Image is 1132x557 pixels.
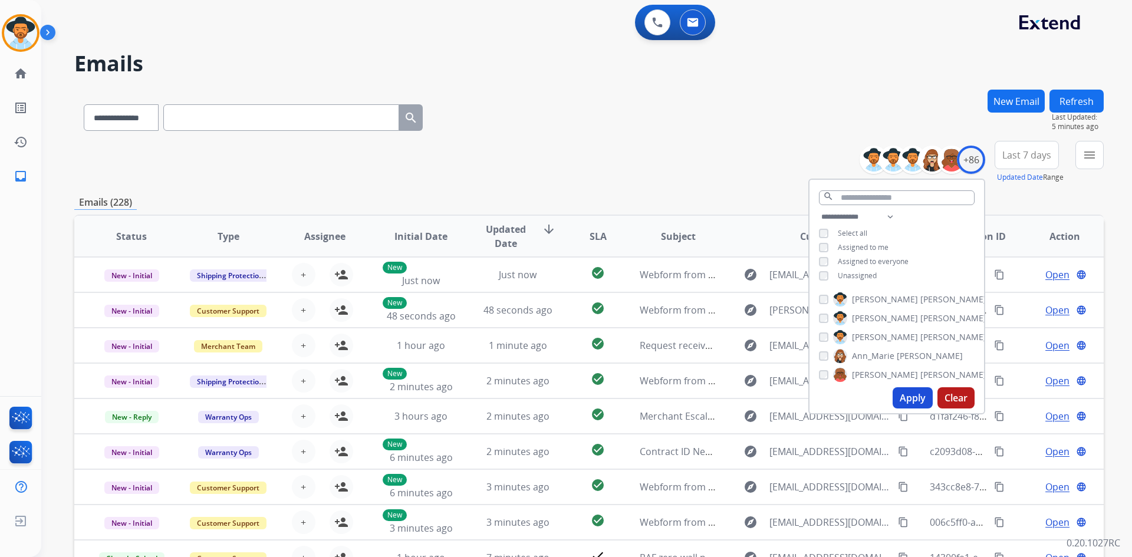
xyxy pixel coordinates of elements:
[743,480,758,494] mat-icon: explore
[334,303,348,317] mat-icon: person_add
[1067,536,1120,550] p: 0.20.1027RC
[390,451,453,464] span: 6 minutes ago
[292,475,315,499] button: +
[301,444,306,459] span: +
[301,409,306,423] span: +
[769,338,891,352] span: [EMAIL_ADDRESS][DOMAIN_NAME]
[852,350,894,362] span: Ann_Marie
[105,411,159,423] span: New - Reply
[898,517,909,528] mat-icon: content_copy
[1052,113,1104,122] span: Last Updated:
[292,263,315,286] button: +
[838,256,909,266] span: Assigned to everyone
[383,368,407,380] p: New
[994,411,1005,421] mat-icon: content_copy
[769,444,891,459] span: [EMAIL_ADDRESS][DOMAIN_NAME]
[1045,338,1070,352] span: Open
[769,268,891,282] span: [EMAIL_ADDRESS][DOMAIN_NAME]
[994,517,1005,528] mat-icon: content_copy
[1076,305,1087,315] mat-icon: language
[116,229,147,243] span: Status
[930,480,1112,493] span: 343cc8e8-777d-4bb6-8ac4-572750183d42
[1049,90,1104,113] button: Refresh
[486,516,549,529] span: 3 minutes ago
[483,304,552,317] span: 48 seconds ago
[301,268,306,282] span: +
[218,229,239,243] span: Type
[1045,268,1070,282] span: Open
[1076,340,1087,351] mat-icon: language
[1052,122,1104,131] span: 5 minutes ago
[104,305,159,317] span: New - Initial
[14,67,28,81] mat-icon: home
[838,242,889,252] span: Assigned to me
[591,478,605,492] mat-icon: check_circle
[292,440,315,463] button: +
[1045,303,1070,317] span: Open
[769,374,891,388] span: [EMAIL_ADDRESS][DOMAIN_NAME]
[104,375,159,388] span: New - Initial
[1076,517,1087,528] mat-icon: language
[994,446,1005,457] mat-icon: content_copy
[402,274,440,287] span: Just now
[997,172,1064,182] span: Range
[486,480,549,493] span: 3 minutes ago
[930,410,1103,423] span: d1faf246-f809-4c65-a9ad-e2935ae04f33
[769,409,891,423] span: [EMAIL_ADDRESS][DOMAIN_NAME]
[930,445,1110,458] span: c2093d08-9b3d-4e41-95f9-2b4b6176f8d8
[397,339,445,352] span: 1 hour ago
[897,350,963,362] span: [PERSON_NAME]
[190,517,266,529] span: Customer Support
[852,331,918,343] span: [PERSON_NAME]
[1076,411,1087,421] mat-icon: language
[994,375,1005,386] mat-icon: content_copy
[394,229,447,243] span: Initial Date
[4,17,37,50] img: avatar
[383,262,407,273] p: New
[994,482,1005,492] mat-icon: content_copy
[479,222,533,251] span: Updated Date
[104,340,159,352] span: New - Initial
[1045,374,1070,388] span: Open
[190,305,266,317] span: Customer Support
[591,513,605,528] mat-icon: check_circle
[994,340,1005,351] mat-icon: content_copy
[640,480,907,493] span: Webform from [EMAIL_ADDRESS][DOMAIN_NAME] on [DATE]
[743,338,758,352] mat-icon: explore
[1082,148,1097,162] mat-icon: menu
[104,482,159,494] span: New - Initial
[661,229,696,243] span: Subject
[590,229,607,243] span: SLA
[852,369,918,381] span: [PERSON_NAME]
[390,522,453,535] span: 3 minutes ago
[104,269,159,282] span: New - Initial
[1045,515,1070,529] span: Open
[387,309,456,322] span: 48 seconds ago
[1007,216,1104,257] th: Action
[743,268,758,282] mat-icon: explore
[74,195,137,210] p: Emails (228)
[640,268,907,281] span: Webform from [EMAIL_ADDRESS][DOMAIN_NAME] on [DATE]
[74,52,1104,75] h2: Emails
[334,338,348,352] mat-icon: person_add
[997,173,1043,182] button: Updated Date
[920,312,986,324] span: [PERSON_NAME]
[838,228,867,238] span: Select all
[640,410,873,423] span: Merchant Escalation Notification for Request 659289
[994,305,1005,315] mat-icon: content_copy
[1076,375,1087,386] mat-icon: language
[301,303,306,317] span: +
[190,269,271,282] span: Shipping Protection
[334,268,348,282] mat-icon: person_add
[640,516,907,529] span: Webform from [EMAIL_ADDRESS][DOMAIN_NAME] on [DATE]
[104,446,159,459] span: New - Initial
[390,380,453,393] span: 2 minutes ago
[334,515,348,529] mat-icon: person_add
[404,111,418,125] mat-icon: search
[1076,482,1087,492] mat-icon: language
[292,369,315,393] button: +
[893,387,933,408] button: Apply
[334,374,348,388] mat-icon: person_add
[930,516,1101,529] span: 006c5ff0-aa00-44a5-a0c6-ef0fa184a073
[640,304,980,317] span: Webform from [PERSON_NAME][EMAIL_ADDRESS][DOMAIN_NAME] on [DATE]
